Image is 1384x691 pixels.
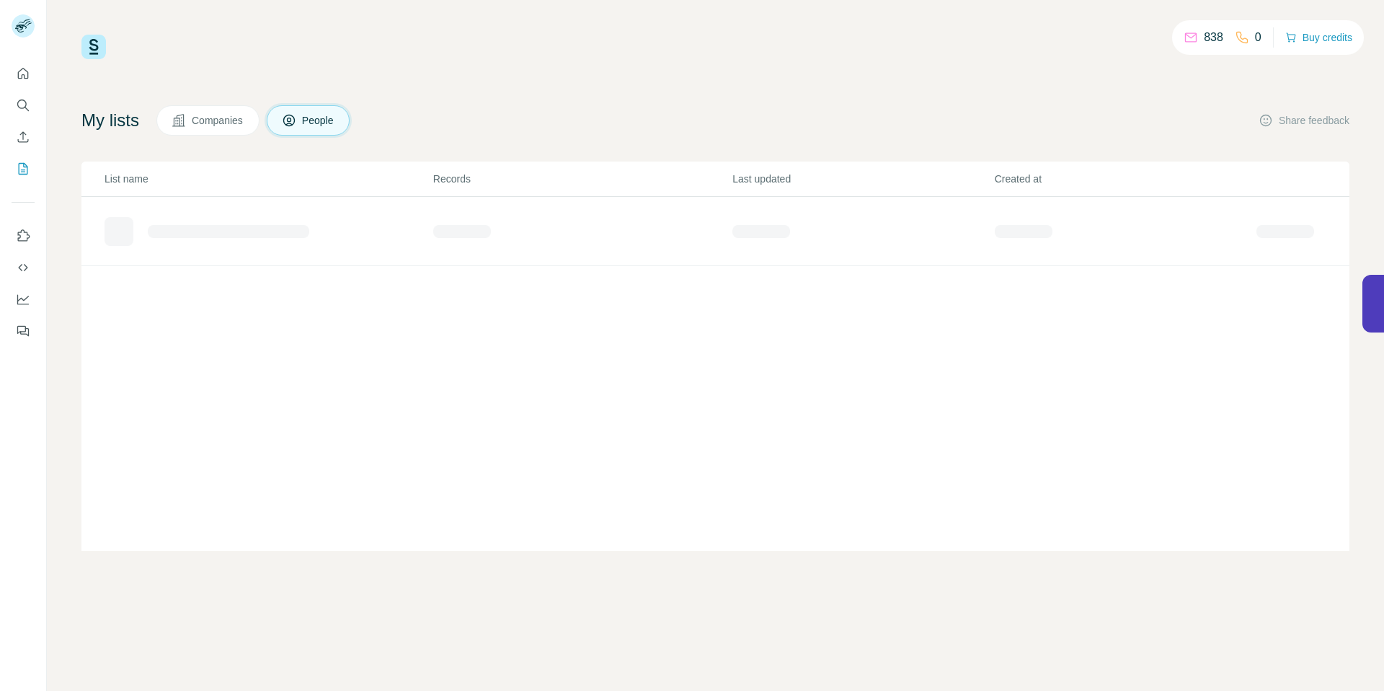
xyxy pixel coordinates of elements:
[302,113,335,128] span: People
[1204,29,1223,46] p: 838
[433,172,731,186] p: Records
[732,172,993,186] p: Last updated
[105,172,432,186] p: List name
[12,318,35,344] button: Feedback
[1255,29,1261,46] p: 0
[995,172,1255,186] p: Created at
[12,255,35,281] button: Use Surfe API
[12,124,35,150] button: Enrich CSV
[192,113,244,128] span: Companies
[12,286,35,312] button: Dashboard
[12,61,35,87] button: Quick start
[12,223,35,249] button: Use Surfe on LinkedIn
[1259,113,1349,128] button: Share feedback
[12,156,35,182] button: My lists
[81,109,139,132] h4: My lists
[81,35,106,59] img: Surfe Logo
[12,92,35,118] button: Search
[1285,27,1352,48] button: Buy credits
